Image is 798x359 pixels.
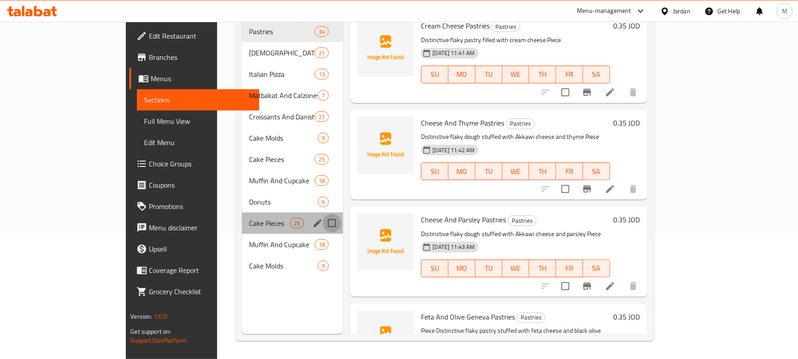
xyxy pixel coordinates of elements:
[506,118,535,129] div: Pastries
[614,20,640,32] h6: 0.35 JOD
[149,222,252,233] span: Menu disclaimer
[556,162,583,180] button: FR
[249,239,315,250] span: Muffin And Cupcake
[129,153,259,174] a: Choice Groups
[556,66,583,83] button: FR
[249,69,315,79] span: Italian Pizza
[242,63,343,85] div: Italian Pizza13
[429,243,478,251] span: [DATE] 11:43 AM
[448,66,475,83] button: MO
[529,260,556,277] button: TH
[479,165,499,178] span: TU
[315,26,329,37] div: items
[556,277,575,296] span: Select to update
[129,174,259,196] a: Coupons
[249,175,315,186] span: Muffin And Cupcake
[475,260,502,277] button: TU
[249,154,315,165] span: Cake Pieces
[533,165,553,178] span: TH
[242,106,343,127] div: Croissants And Danish21
[492,22,520,32] span: Pastries
[506,68,526,81] span: WE
[149,244,252,254] span: Upsell
[144,137,252,148] span: Edit Menu
[623,178,644,200] button: delete
[614,117,640,129] h6: 0.35 JOD
[502,260,529,277] button: WE
[529,162,556,180] button: TH
[315,175,329,186] div: items
[249,90,318,101] span: Matbakat And Calzones
[429,146,478,154] span: [DATE] 11:42 AM
[556,260,583,277] button: FR
[149,31,252,41] span: Edit Restaurant
[315,154,329,165] div: items
[491,21,520,32] div: Pastries
[421,66,448,83] button: SU
[502,162,529,180] button: WE
[129,25,259,47] a: Edit Restaurant
[556,180,575,198] span: Select to update
[577,6,631,16] div: Menu-management
[315,28,328,36] span: 34
[149,265,252,276] span: Coverage Report
[425,262,445,275] span: SU
[529,66,556,83] button: TH
[129,47,259,68] a: Branches
[357,213,414,270] img: Cheese And Parsley Pastries
[421,260,448,277] button: SU
[149,201,252,212] span: Promotions
[151,73,252,84] span: Menus
[318,91,328,100] span: 7
[315,69,329,79] div: items
[129,238,259,260] a: Upsell
[318,197,329,207] div: items
[242,213,343,234] div: Cake Pieces25edit
[452,262,472,275] span: MO
[583,260,610,277] button: SA
[502,66,529,83] button: WE
[448,260,475,277] button: MO
[421,116,504,130] span: Cheese And Thyme Pastries
[315,49,328,57] span: 21
[421,19,490,32] span: Cream Cheese Pastries
[242,234,343,255] div: Muffin And Cupcake18
[560,262,580,275] span: FR
[614,213,640,226] h6: 0.35 JOD
[249,218,290,229] span: Cake Pieces
[560,68,580,81] span: FR
[583,66,610,83] button: SA
[311,217,324,230] button: edit
[587,262,607,275] span: SA
[130,326,171,337] span: Get support on:
[130,311,152,322] span: Version:
[576,82,598,103] button: Branch-specific-item
[137,110,259,132] a: Full Menu View
[242,42,343,63] div: [DEMOGRAPHIC_DATA] Manakish21
[576,276,598,297] button: Branch-specific-item
[452,165,472,178] span: MO
[421,229,610,240] p: Distinctive flaky dough stuffed with Akkawi cheese and parsley Piece
[506,262,526,275] span: WE
[533,262,553,275] span: TH
[421,35,610,46] p: Distinctive flaky pastry filled with cream cheese Piece
[479,262,499,275] span: TU
[315,177,328,185] span: 18
[517,312,545,323] span: Pastries
[318,260,329,271] div: items
[421,131,610,142] p: Distinctive flaky dough stuffed with Akkawi cheese and thyme Piece
[129,217,259,238] a: Menu disclaimer
[623,276,644,297] button: delete
[318,262,328,270] span: 9
[506,118,534,129] span: Pastries
[242,127,343,149] div: Cake Molds9
[508,216,536,226] span: Pastries
[129,281,259,302] a: Grocery Checklist
[479,68,499,81] span: TU
[242,21,343,42] div: Pastries34
[576,178,598,200] button: Branch-specific-item
[137,89,259,110] a: Sections
[475,66,502,83] button: TU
